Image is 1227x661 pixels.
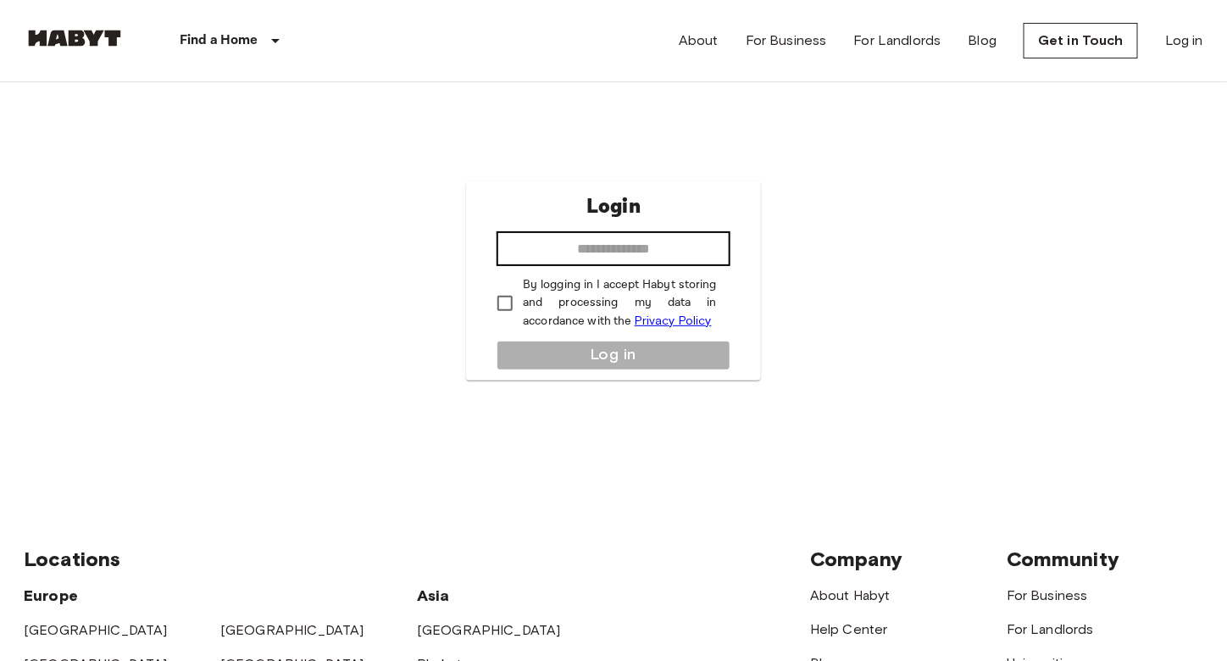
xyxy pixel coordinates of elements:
a: Blog [969,31,997,51]
a: Privacy Policy [635,314,712,328]
a: Log in [1165,31,1203,51]
a: For Landlords [854,31,941,51]
span: Community [1007,547,1119,571]
a: [GEOGRAPHIC_DATA] [220,622,364,638]
span: Company [810,547,903,571]
span: Europe [24,586,78,605]
p: Find a Home [180,31,258,51]
img: Habyt [24,30,125,47]
a: Help Center [810,621,888,637]
a: For Business [746,31,827,51]
a: Get in Touch [1024,23,1138,58]
span: Locations [24,547,120,571]
a: For Business [1007,587,1088,603]
a: About Habyt [810,587,891,603]
p: By logging in I accept Habyt storing and processing my data in accordance with the [523,276,717,330]
a: For Landlords [1007,621,1094,637]
a: [GEOGRAPHIC_DATA] [24,622,168,638]
p: Login [586,192,641,222]
a: [GEOGRAPHIC_DATA] [417,622,561,638]
span: Asia [417,586,450,605]
a: About [679,31,719,51]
